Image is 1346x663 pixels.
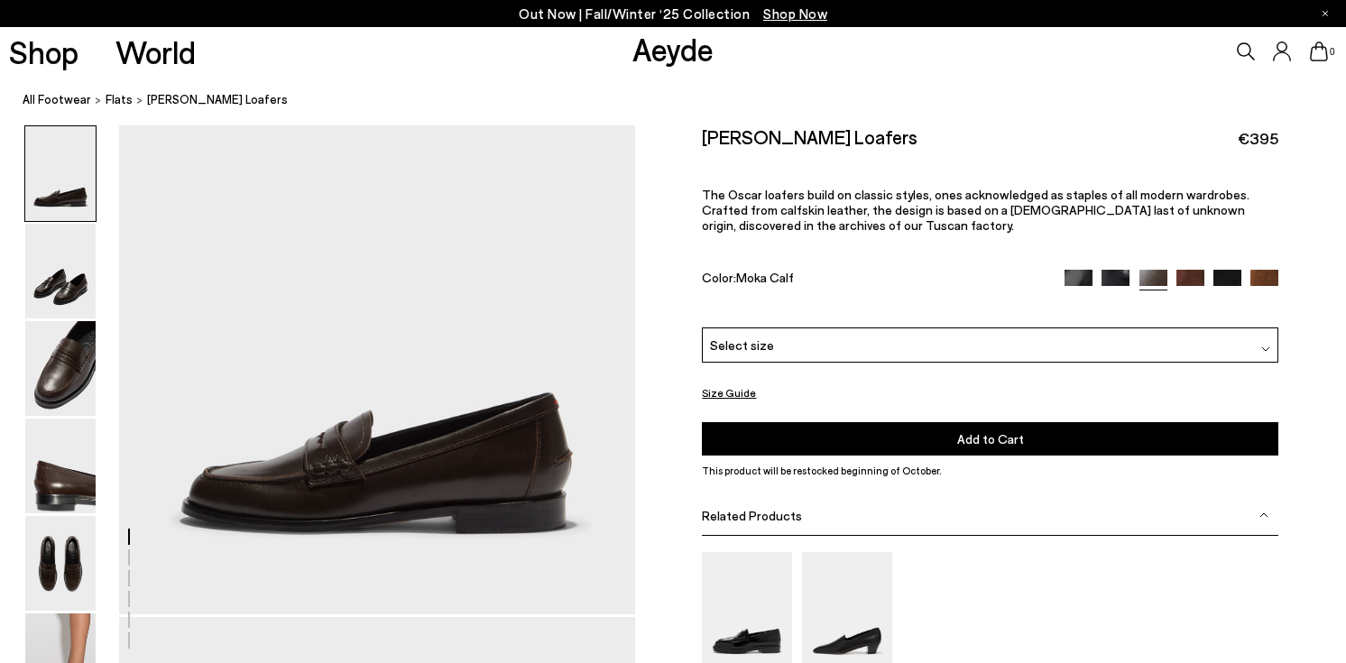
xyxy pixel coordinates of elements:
span: Moka Calf [736,270,794,285]
span: The Oscar loafers build on classic styles, ones acknowledged as staples of all modern wardrobes. ... [702,187,1249,233]
a: All Footwear [23,90,91,109]
img: Oscar Leather Loafers - Image 5 [25,516,96,611]
p: Out Now | Fall/Winter ‘25 Collection [519,3,827,25]
p: This product will be restocked beginning of October. [702,464,1278,480]
div: Color: [702,270,1046,290]
span: Navigate to /collections/new-in [763,5,827,22]
a: Aeyde [632,30,714,68]
img: svg%3E [1259,511,1268,520]
button: Add to Cart [702,423,1278,456]
a: World [115,36,196,68]
span: Related Products [702,508,802,523]
img: svg%3E [1261,345,1270,354]
a: 0 [1310,41,1328,61]
nav: breadcrumb [23,76,1346,125]
a: Shop [9,36,78,68]
span: 0 [1328,47,1337,57]
img: Oscar Leather Loafers - Image 3 [25,321,96,416]
img: Oscar Leather Loafers - Image 4 [25,419,96,513]
img: Oscar Leather Loafers - Image 2 [25,224,96,318]
span: Select size [710,336,774,355]
span: Add to Cart [957,432,1024,447]
img: Oscar Leather Loafers - Image 1 [25,126,96,221]
span: [PERSON_NAME] Loafers [147,90,288,109]
span: €395 [1238,127,1278,150]
a: flats [106,90,133,109]
h2: [PERSON_NAME] Loafers [702,125,917,148]
span: flats [106,92,133,106]
button: Size Guide [702,382,756,404]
